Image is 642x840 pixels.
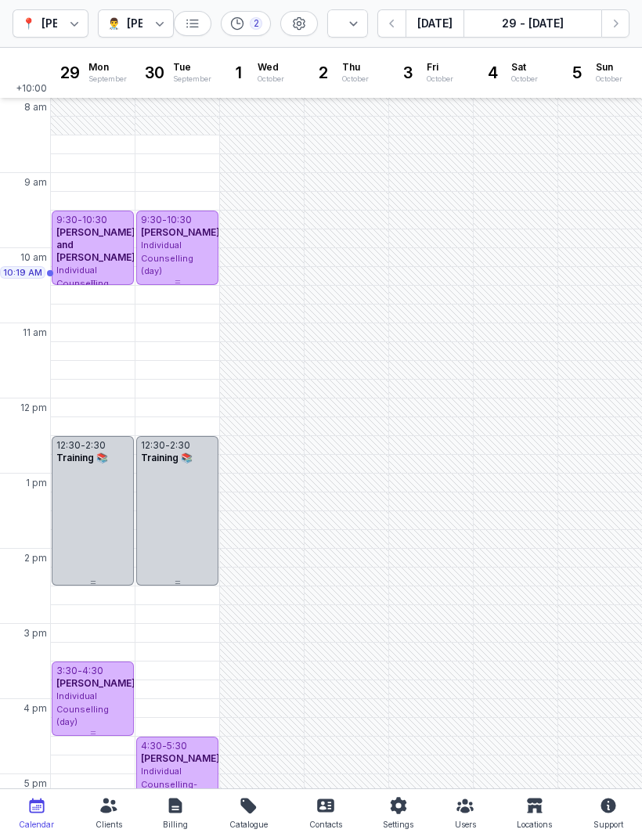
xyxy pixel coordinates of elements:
span: Tue [173,61,211,74]
span: +10:00 [16,82,50,98]
div: 👨‍⚕️ [107,14,121,33]
span: 12 pm [20,402,47,414]
span: Sun [596,61,622,74]
div: 2:30 [85,439,106,452]
div: October [342,74,369,85]
div: Billing [163,815,188,834]
span: 11 am [23,326,47,339]
div: 3:30 [56,665,78,677]
span: 2 pm [24,552,47,564]
span: 5 pm [24,777,47,790]
div: - [162,214,167,226]
div: Settings [383,815,413,834]
div: 4:30 [141,740,162,752]
div: October [258,74,284,85]
span: 1 pm [26,477,47,489]
div: 30 [142,60,167,85]
span: Individual Counselling- After Hours (after 5pm) [141,766,197,816]
div: [PERSON_NAME] Counselling [41,14,202,33]
span: [PERSON_NAME] [56,677,135,689]
div: 12:30 [56,439,81,452]
div: 2:30 [170,439,190,452]
span: Fri [427,61,453,74]
div: 10:30 [167,214,192,226]
div: 3 [395,60,420,85]
span: Thu [342,61,369,74]
div: - [78,665,82,677]
div: 📍 [22,14,35,33]
span: Mon [88,61,127,74]
span: [PERSON_NAME] [141,226,220,238]
div: Users [455,815,476,834]
div: October [427,74,453,85]
button: 29 - [DATE] [463,9,601,38]
span: [PERSON_NAME] [141,752,220,764]
span: Individual Counselling (day) [141,240,193,276]
div: Contacts [309,815,342,834]
div: 9:30 [56,214,78,226]
div: 10:30 [82,214,107,226]
div: - [81,439,85,452]
div: - [165,439,170,452]
div: - [78,214,82,226]
div: 2 [250,17,262,30]
span: 8 am [24,101,47,114]
div: September [88,74,127,85]
div: 5:30 [167,740,187,752]
span: 9 am [24,176,47,189]
span: 4 pm [23,702,47,715]
span: Wed [258,61,284,74]
span: Individual Counselling (day) [56,690,109,727]
div: September [173,74,211,85]
div: October [511,74,538,85]
div: - [162,740,167,752]
div: [PERSON_NAME] [127,14,218,33]
div: Calendar [19,815,54,834]
div: Clients [96,815,122,834]
span: 10 am [20,251,47,264]
div: 2 [311,60,336,85]
span: 10:19 AM [3,266,42,279]
div: 9:30 [141,214,162,226]
div: 1 [226,60,251,85]
span: Training 📚 [56,452,108,463]
span: Sat [511,61,538,74]
button: [DATE] [406,9,463,38]
span: Individual Counselling (day) [56,265,109,301]
div: Locations [517,815,552,834]
div: 4 [480,60,505,85]
span: [PERSON_NAME] and [PERSON_NAME] [56,226,135,263]
div: 29 [57,60,82,85]
div: 12:30 [141,439,165,452]
span: 3 pm [23,627,47,640]
div: 5 [564,60,590,85]
div: October [596,74,622,85]
div: Catalogue [229,815,268,834]
div: Support [593,815,623,834]
span: Training 📚 [141,452,193,463]
div: 4:30 [82,665,103,677]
